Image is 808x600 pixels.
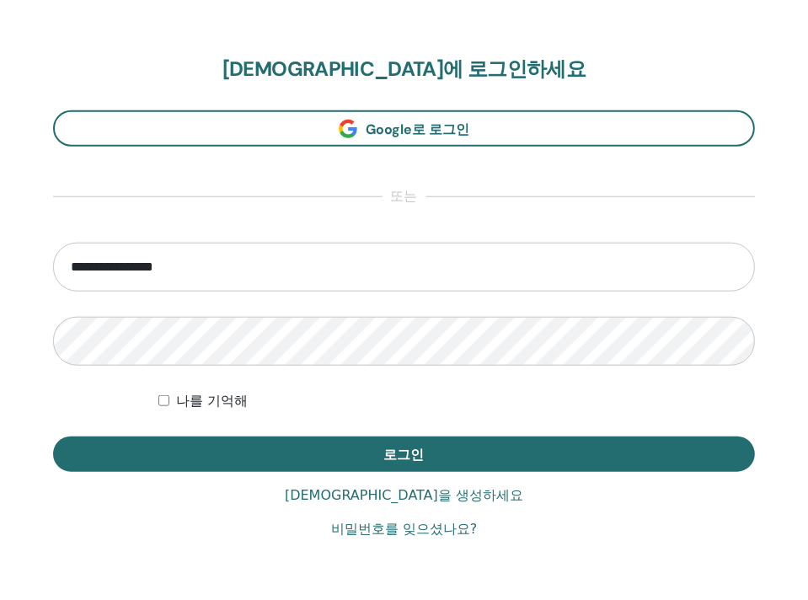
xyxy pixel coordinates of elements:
font: [DEMOGRAPHIC_DATA]에 로그인하세요 [222,56,586,82]
font: 또는 [391,187,418,205]
font: 비밀번호를 잊으셨나요? [331,521,478,537]
font: [DEMOGRAPHIC_DATA]을 생성하세요 [285,487,523,503]
font: 로그인 [384,446,425,463]
a: Google로 로그인 [53,110,755,147]
button: 로그인 [53,437,755,472]
a: [DEMOGRAPHIC_DATA]을 생성하세요 [285,485,523,506]
font: 나를 기억해 [176,393,248,409]
font: Google로 로그인 [366,121,469,138]
div: 무기한으로 또는 수동으로 로그아웃할 때까지 인증을 유지합니다. [158,391,755,411]
a: 비밀번호를 잊으셨나요? [331,519,478,539]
